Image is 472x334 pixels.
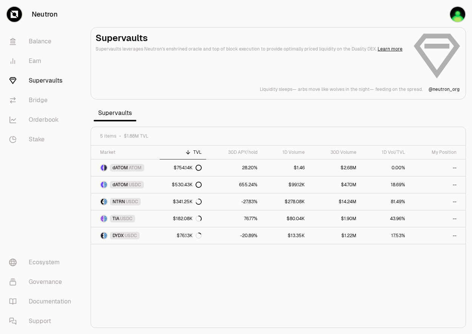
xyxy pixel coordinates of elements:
a: $80.04K [262,210,309,227]
span: USDC [126,199,138,205]
a: $182.08K [160,210,206,227]
div: $182.08K [173,216,202,222]
span: Supervaults [94,106,136,121]
h2: Supervaults [96,32,407,44]
a: dATOM LogoATOM LogodATOMATOM [91,159,160,176]
img: DYDX Logo [101,233,103,239]
p: arbs move like wolves in the night— [298,86,374,92]
a: 18.69% [361,176,410,193]
a: 43.96% [361,210,410,227]
p: feeding on the spread. [375,86,423,92]
a: $1.90M [309,210,361,227]
div: TVL [164,149,202,155]
p: Supervaults leverages Neutron's enshrined oracle and top of block execution to provide optimally ... [96,46,407,52]
span: USDC [120,216,133,222]
a: -- [410,159,466,176]
span: DYDX [113,233,124,239]
a: Liquidity sleeps—arbs move like wolves in the night—feeding on the spread. [260,86,423,92]
a: -- [410,176,466,193]
a: $14.24M [309,193,361,210]
img: ATOM Logo [104,165,107,171]
a: dATOM LogoUSDC LogodATOMUSDC [91,176,160,193]
a: 655.24% [206,176,262,193]
a: TIA LogoUSDC LogoTIAUSDC [91,210,160,227]
a: -- [410,227,466,244]
a: 76.77% [206,210,262,227]
div: 30D Volume [314,149,356,155]
a: -- [410,210,466,227]
a: $278.08K [262,193,309,210]
a: Earn [3,51,82,71]
span: $1.88M TVL [124,133,148,139]
a: -- [410,193,466,210]
div: 30D APY/hold [211,149,258,155]
a: -27.83% [206,193,262,210]
p: Liquidity sleeps— [260,86,296,92]
img: dATOM Logo [101,182,103,188]
span: ATOM [129,165,142,171]
a: 81.49% [361,193,410,210]
img: USDC Logo [104,216,107,222]
a: $530.43K [160,176,206,193]
span: TIA [113,216,119,222]
a: Support [3,311,82,331]
div: $341.25K [173,199,202,205]
a: @neutron_org [429,86,460,92]
img: USDC Logo [104,199,107,205]
p: @ neutron_org [429,86,460,92]
a: Learn more [378,46,403,52]
span: USDC [125,233,137,239]
img: KO [450,7,465,22]
a: 0.00% [361,159,410,176]
a: $4.70M [309,176,361,193]
a: $2.68M [309,159,361,176]
a: Documentation [3,292,82,311]
a: 28.20% [206,159,262,176]
span: 5 items [100,133,116,139]
img: TIA Logo [101,216,103,222]
a: $76.13K [160,227,206,244]
img: USDC Logo [104,233,107,239]
div: Market [100,149,155,155]
span: dATOM [113,182,128,188]
a: NTRN LogoUSDC LogoNTRNUSDC [91,193,160,210]
a: $1.46 [262,159,309,176]
a: $754.14K [160,159,206,176]
a: Balance [3,32,82,51]
a: Governance [3,272,82,292]
a: Stake [3,130,82,149]
div: $754.14K [174,165,202,171]
div: 1D Vol/TVL [366,149,405,155]
a: Orderbook [3,110,82,130]
img: USDC Logo [104,182,107,188]
img: NTRN Logo [101,199,103,205]
a: $1.22M [309,227,361,244]
a: $341.25K [160,193,206,210]
span: dATOM [113,165,128,171]
a: -20.89% [206,227,262,244]
a: Bridge [3,90,82,110]
div: $530.43K [172,182,202,188]
a: $99.12K [262,176,309,193]
a: DYDX LogoUSDC LogoDYDXUSDC [91,227,160,244]
span: NTRN [113,199,125,205]
a: $13.35K [262,227,309,244]
div: My Position [414,149,457,155]
span: USDC [129,182,141,188]
a: 17.53% [361,227,410,244]
img: dATOM Logo [101,165,103,171]
div: $76.13K [177,233,202,239]
a: Ecosystem [3,253,82,272]
a: Supervaults [3,71,82,90]
div: 1D Volume [267,149,305,155]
